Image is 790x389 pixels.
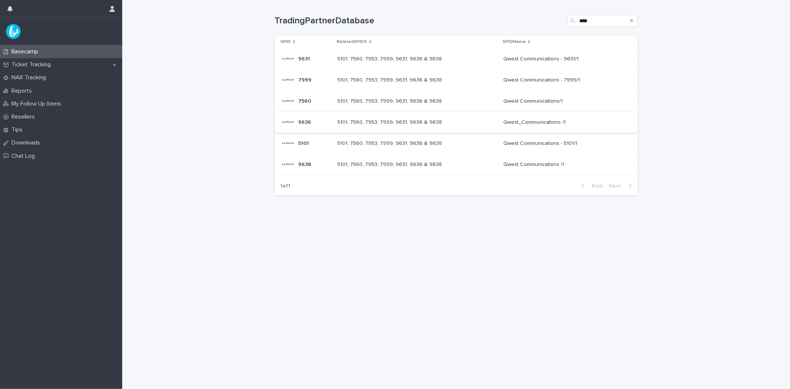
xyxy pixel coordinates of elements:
[503,97,564,104] p: Qwest Communications/1
[587,183,603,189] span: Back
[338,97,444,104] p: 5101, 7560, 7953, 7999, 9631, 9636 & 9638
[338,54,444,62] p: 5101, 7560, 7953, 7999, 9631, 9636 & 9638
[9,113,41,120] p: Resellers
[275,49,638,70] tr: 96319631 5101, 7560, 7953, 7999, 9631, 9636 & 96385101, 7560, 7953, 7999, 9631, 9636 & 9638 Qwest...
[275,70,638,91] tr: 79997999 5101, 7560, 7953, 7999, 9631, 9636 & 96385101, 7560, 7953, 7999, 9631, 9636 & 9638 Qwest...
[299,118,313,126] p: 9636
[299,160,313,168] p: 9638
[338,76,444,83] p: 5101, 7560, 7953, 7999, 9631, 9636 & 9638
[609,183,626,189] span: Next
[275,177,297,195] p: 1 of 1
[9,48,44,55] p: Basecamp
[9,139,46,146] p: Downloads
[338,139,444,147] p: 5101, 7560, 7953, 7999, 9631, 9636 & 9638
[567,15,638,27] input: Search
[275,16,564,26] h1: TradingPartnerDatabase
[275,91,638,112] tr: 75607560 5101, 7560, 7953, 7999, 9631, 9636 & 96385101, 7560, 7953, 7999, 9631, 9636 & 9638 Qwest...
[299,139,311,147] p: 5101
[338,160,444,168] p: 5101, 7560, 7953, 7999, 9631, 9636 & 9638
[299,54,312,62] p: 9631
[503,54,580,62] p: Qwest Communications - 9631/1
[9,87,38,94] p: Reports
[9,126,29,133] p: Tips
[299,76,313,83] p: 7999
[606,183,638,189] button: Next
[575,183,606,189] button: Back
[503,139,579,147] p: Qwest Communications - 5101/1
[503,160,566,168] p: Qwest Communications /1
[337,38,367,46] p: RelatedSPIDS
[9,61,57,68] p: Ticket Tracking
[9,74,52,81] p: NAR Tracking
[9,100,67,107] p: My Follow Up Items
[275,112,638,133] tr: 96369636 5101, 7560, 7953, 7999, 9631, 9636 & 96385101, 7560, 7953, 7999, 9631, 9636 & 9638 Qwest...
[281,38,291,46] p: SPID
[9,153,41,160] p: Chat Log
[503,38,526,46] p: SPIDName
[338,118,444,126] p: 5101, 7560, 7953, 7999, 9631, 9636 & 9638
[275,133,638,154] tr: 51015101 5101, 7560, 7953, 7999, 9631, 9636 & 96385101, 7560, 7953, 7999, 9631, 9636 & 9638 Qwest...
[503,118,567,126] p: Qwest_Communications /1
[503,76,581,83] p: Qwest Communications - 7999/1
[275,154,638,175] tr: 96389638 5101, 7560, 7953, 7999, 9631, 9636 & 96385101, 7560, 7953, 7999, 9631, 9636 & 9638 Qwest...
[6,24,21,39] img: UPKZpZA3RCu7zcH4nw8l
[299,97,313,104] p: 7560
